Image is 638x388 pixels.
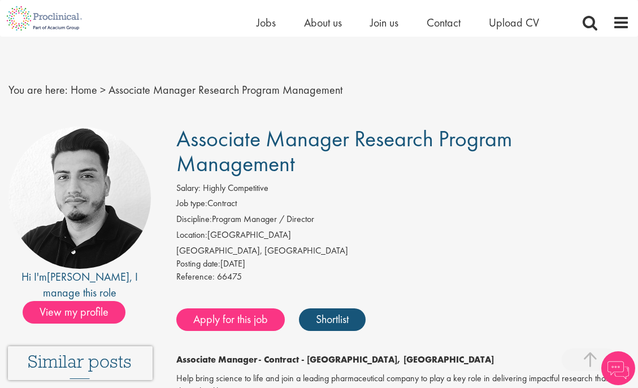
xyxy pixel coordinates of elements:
li: Contract [176,197,630,213]
img: Chatbot [601,351,635,385]
label: Reference: [176,271,215,284]
div: [DATE] [176,258,630,271]
a: Shortlist [299,308,366,331]
label: Location: [176,229,207,242]
span: Posting date: [176,258,220,269]
span: View my profile [23,301,125,324]
img: imeage of recruiter Anderson Maldonado [8,127,151,269]
strong: Associate Manager [176,354,258,365]
label: Salary: [176,182,201,195]
label: Job type: [176,197,207,210]
div: Hi I'm , I manage this role [8,269,151,301]
span: > [100,82,106,97]
a: Contact [427,15,461,30]
a: View my profile [23,303,137,318]
label: Discipline: [176,213,212,226]
a: Apply for this job [176,308,285,331]
a: About us [304,15,342,30]
a: Upload CV [489,15,539,30]
a: breadcrumb link [71,82,97,97]
a: Join us [370,15,398,30]
span: 66475 [217,271,242,282]
strong: - Contract - [GEOGRAPHIC_DATA], [GEOGRAPHIC_DATA] [258,354,494,365]
span: Associate Manager Research Program Management [108,82,342,97]
a: Jobs [257,15,276,30]
li: [GEOGRAPHIC_DATA] [176,229,630,245]
li: Program Manager / Director [176,213,630,229]
a: [PERSON_NAME] [47,269,129,284]
span: You are here: [8,82,68,97]
iframe: reCAPTCHA [8,346,153,380]
div: [GEOGRAPHIC_DATA], [GEOGRAPHIC_DATA] [176,245,630,258]
span: Associate Manager Research Program Management [176,124,512,178]
span: Highly Competitive [203,182,268,194]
